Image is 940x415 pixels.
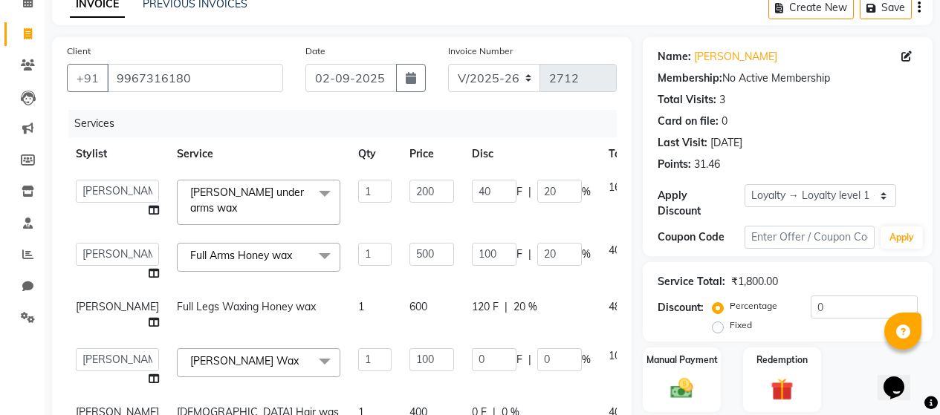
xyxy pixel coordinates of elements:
div: Discount: [658,300,704,316]
div: Apply Discount [658,188,745,219]
span: | [528,184,531,200]
div: Membership: [658,71,722,86]
div: Coupon Code [658,229,745,245]
span: [PERSON_NAME] Wax [190,354,299,367]
span: % [582,352,591,367]
div: 0 [722,114,727,129]
a: x [299,354,305,367]
div: Services [68,110,628,137]
span: 100 [609,349,626,362]
th: Qty [349,137,401,171]
div: 3 [719,92,725,108]
img: _gift.svg [764,376,800,403]
iframe: chat widget [878,356,925,400]
span: 20 % [513,299,537,315]
span: 1 [358,300,364,313]
label: Fixed [730,318,752,332]
div: No Active Membership [658,71,918,86]
label: Client [67,45,91,58]
span: 600 [409,300,427,313]
div: 31.46 [694,157,720,172]
span: [PERSON_NAME] under arms wax [190,186,304,215]
span: % [582,184,591,200]
div: Last Visit: [658,135,707,151]
span: Full Arms Honey wax [190,249,292,262]
div: Name: [658,49,691,65]
div: Total Visits: [658,92,716,108]
span: F [516,352,522,367]
label: Date [305,45,325,58]
span: | [528,246,531,262]
div: Points: [658,157,691,172]
a: x [292,249,299,262]
span: 160 [609,180,626,194]
label: Manual Payment [646,353,718,367]
div: Card on file: [658,114,719,129]
input: Enter Offer / Coupon Code [745,226,875,249]
span: | [528,352,531,367]
span: 480 [609,300,626,313]
th: Total [600,137,643,171]
button: +91 [67,64,108,92]
span: | [505,299,508,315]
th: Disc [463,137,600,171]
span: % [582,246,591,262]
button: Apply [881,226,923,249]
span: 120 F [472,299,499,315]
th: Service [168,137,349,171]
label: Invoice Number [448,45,513,58]
span: 400 [609,244,626,257]
input: Search by Name/Mobile/Email/Code [107,64,283,92]
span: F [516,246,522,262]
th: Price [401,137,463,171]
img: _cash.svg [664,376,700,402]
div: Service Total: [658,274,725,290]
div: ₹1,800.00 [731,274,778,290]
span: Full Legs Waxing Honey wax [177,300,316,313]
a: [PERSON_NAME] [694,49,777,65]
label: Redemption [756,353,808,367]
th: Stylist [67,137,168,171]
label: Percentage [730,299,777,313]
span: F [516,184,522,200]
span: [PERSON_NAME] [76,300,159,313]
div: [DATE] [710,135,742,151]
a: x [237,201,244,215]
